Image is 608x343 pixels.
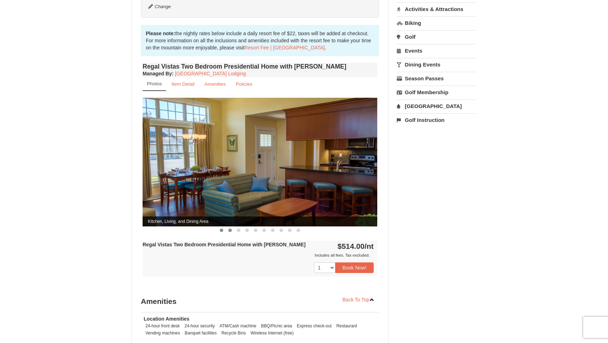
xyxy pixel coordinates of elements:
h4: Regal Vistas Two Bedroom Presidential Home with [PERSON_NAME] [143,63,377,70]
a: Back To Top [338,294,379,305]
strong: $514.00 [337,242,374,250]
a: Golf Instruction [397,113,476,127]
button: Change [148,3,171,11]
a: Golf [397,30,476,43]
li: BBQ/Picnic area [259,322,294,329]
small: Amenities [204,81,226,87]
strong: Please note: [146,31,175,36]
small: Item Detail [171,81,194,87]
span: Managed By [143,71,172,76]
a: Policies [231,77,257,91]
a: Golf Membership [397,86,476,99]
h3: Amenities [141,294,379,309]
a: Photos [143,77,166,91]
li: Wireless Internet (free) [249,329,295,337]
strong: : [143,71,174,76]
li: 24-hour front desk [144,322,182,329]
li: Express check-out [295,322,334,329]
li: Restaurant [335,322,359,329]
a: Biking [397,16,476,30]
a: Amenities [200,77,230,91]
a: Season Passes [397,72,476,85]
div: the nightly rates below include a daily resort fee of $22, taxes will be added at checkout. For m... [141,25,379,56]
a: Events [397,44,476,57]
strong: Location Amenities [144,316,190,322]
span: /nt [364,242,374,250]
img: Kitchen, Living, and Dining Area [143,98,377,226]
a: Resort Fee | [GEOGRAPHIC_DATA] [244,45,325,50]
li: ATM/Cash machine [218,322,258,329]
li: Vending machines [144,329,182,337]
a: Activities & Attractions [397,2,476,16]
li: Banquet facilities [183,329,219,337]
a: Item Detail [167,77,199,91]
span: Kitchen, Living, and Dining Area [143,216,377,226]
a: [GEOGRAPHIC_DATA] Lodging [175,71,246,76]
button: Book Now! [335,262,374,273]
li: 24-hour security [183,322,217,329]
a: [GEOGRAPHIC_DATA] [397,100,476,113]
strong: Regal Vistas Two Bedroom Presidential Home with [PERSON_NAME] [143,242,305,247]
li: Recycle Bins [220,329,248,337]
small: Policies [236,81,252,87]
small: Photos [147,81,162,86]
a: Dining Events [397,58,476,71]
div: Includes all fees. Tax excluded. [143,252,374,259]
